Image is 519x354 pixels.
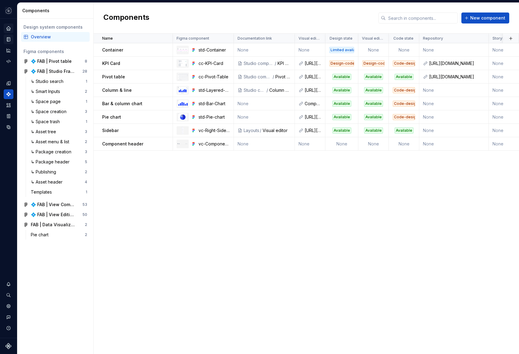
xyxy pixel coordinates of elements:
[31,68,76,74] div: 💠 FAB | Studio Framework
[31,179,65,185] div: ↳ Asset header
[31,159,72,165] div: ↳ Package header
[332,74,351,80] div: Available
[23,24,87,30] div: Design system components
[4,301,13,311] a: Settings
[28,157,90,167] a: ↳ Package header5
[277,60,291,66] div: KPI Card
[332,127,351,134] div: Available
[419,110,489,124] td: None
[429,60,485,66] div: [URL][DOMAIN_NAME]
[199,141,230,147] div: vc-Component-Settings-Header
[85,129,87,134] div: 3
[4,34,13,44] div: Documentation
[31,119,62,125] div: ↳ Space trash
[364,101,383,107] div: Available
[470,15,505,21] span: New component
[82,202,87,207] div: 53
[272,74,275,80] div: /
[362,36,384,41] p: Visual editor state
[28,177,90,187] a: ↳ Asset header4
[22,8,91,14] div: Components
[178,73,187,80] img: cc-Pivot-Table
[4,23,13,33] a: Home
[85,109,87,114] div: 3
[31,232,51,238] div: Pie chart
[4,45,13,55] a: Analytics
[28,147,90,157] a: ↳ Package creation3
[364,127,383,134] div: Available
[28,77,90,86] a: ↳ Studio search1
[21,32,90,42] a: Overview
[199,87,230,93] div: std-Layered-Chart
[178,113,187,121] img: std-Pie-chart
[182,127,184,134] img: vc-Right-Sidebar
[299,36,320,41] p: Visual editor
[31,149,74,155] div: ↳ Package creation
[177,36,209,41] p: Figma component
[21,210,90,220] a: 💠 FAB | View Editing Components50
[386,13,458,23] input: Search in components...
[28,117,90,127] a: ↳ Space trash1
[5,7,12,14] img: f5634f2a-3c0d-4c0b-9dc3-3862a3e014c7.png
[329,60,354,66] div: Design-code discrepancies
[461,13,509,23] button: New component
[85,89,87,94] div: 2
[362,60,385,66] div: Design-code discrepancies
[4,279,13,289] button: Notifications
[4,56,13,66] div: Code automation
[364,114,383,120] div: Available
[31,88,63,95] div: ↳ Smart Inputs
[82,69,87,74] div: 28
[4,111,13,121] div: Storybook stories
[4,78,13,88] a: Design tokens
[86,190,87,195] div: 1
[102,60,120,66] p: KPI Card
[259,127,263,134] div: /
[82,212,87,217] div: 50
[28,97,90,106] a: ↳ Space page1
[85,159,87,164] div: 5
[28,87,90,96] a: ↳ Smart Inputs2
[393,114,415,120] div: Code-design discrepancies
[85,59,87,64] div: 8
[393,36,413,41] p: Code state
[234,97,295,110] td: None
[395,127,413,134] div: Available
[419,43,489,57] td: None
[389,137,419,151] td: None
[329,47,354,53] div: Limited availability
[31,109,69,115] div: ↳ Space creation
[244,74,272,80] div: Studio components
[274,60,277,66] div: /
[21,200,90,209] a: 💠 FAB | View Components, Core53
[263,127,291,134] div: Visual editor
[305,101,321,107] div: Components Settings Bar Data Dimensions Each bar shows Y axis Title Add data Metrics Length of ba...
[364,74,383,80] div: Available
[419,124,489,137] td: None
[234,43,295,57] td: None
[28,187,90,197] a: Templates1
[419,97,489,110] td: None
[305,74,321,80] div: [URL][DOMAIN_NAME]
[31,222,76,228] div: FAB | Data Visualization & Visual Mapping
[429,74,485,80] div: [URL][DOMAIN_NAME]
[102,74,125,80] p: Pivot table
[199,101,230,107] div: std-Bar-Chart
[4,122,13,132] a: Data sources
[102,114,121,120] p: Pie chart
[102,47,123,53] p: Container
[305,60,321,66] div: [URL][DOMAIN_NAME]
[332,114,351,120] div: Available
[21,66,90,76] a: 💠 FAB | Studio Framework28
[266,87,269,93] div: /
[85,170,87,174] div: 2
[86,99,87,104] div: 1
[85,222,87,227] div: 2
[102,87,132,93] p: Column & line
[395,74,413,80] div: Available
[31,202,76,208] div: 💠 FAB | View Components, Core
[199,127,230,134] div: vc-Right-Sidebar
[419,84,489,97] td: None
